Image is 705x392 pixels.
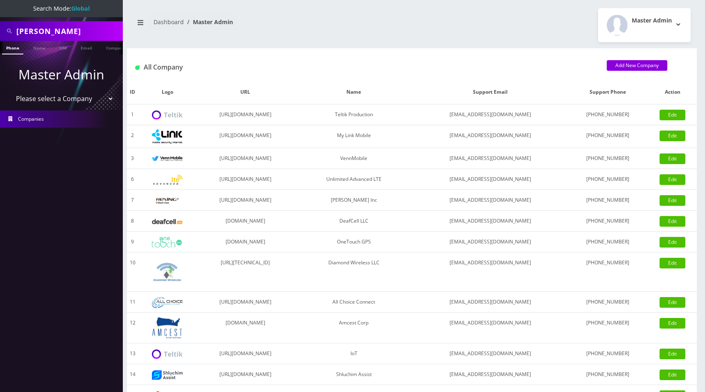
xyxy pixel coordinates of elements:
a: Company [102,41,129,54]
a: Phone [2,41,23,54]
img: Amcest Corp [152,317,183,339]
th: Action [648,80,697,104]
td: [EMAIL_ADDRESS][DOMAIN_NAME] [414,313,567,343]
td: [PHONE_NUMBER] [567,252,648,292]
input: Search All Companies [16,23,121,39]
li: Master Admin [184,18,233,26]
td: [URL][DOMAIN_NAME] [196,169,294,190]
th: ID [127,80,138,104]
td: [DOMAIN_NAME] [196,232,294,252]
td: [PERSON_NAME] Inc [294,190,414,211]
td: [EMAIL_ADDRESS][DOMAIN_NAME] [414,364,567,385]
td: My Link Mobile [294,125,414,148]
a: Edit [660,369,685,380]
a: Add New Company [607,60,667,71]
td: [EMAIL_ADDRESS][DOMAIN_NAME] [414,104,567,125]
td: [PHONE_NUMBER] [567,104,648,125]
td: [EMAIL_ADDRESS][DOMAIN_NAME] [414,148,567,169]
td: [URL][DOMAIN_NAME] [196,292,294,313]
td: [URL][DOMAIN_NAME] [196,104,294,125]
img: VennMobile [152,156,183,162]
a: Edit [660,110,685,120]
h2: Master Admin [632,17,672,24]
td: 13 [127,343,138,364]
img: All Company [135,65,140,70]
td: [URL][DOMAIN_NAME] [196,343,294,364]
a: Edit [660,153,685,164]
td: Diamond Wireless LLC [294,252,414,292]
td: [EMAIL_ADDRESS][DOMAIN_NAME] [414,232,567,252]
img: Teltik Production [152,110,183,120]
button: Master Admin [598,8,691,42]
img: All Choice Connect [152,297,183,308]
td: [URL][TECHNICAL_ID] [196,252,294,292]
td: [DOMAIN_NAME] [196,313,294,343]
td: [URL][DOMAIN_NAME] [196,125,294,148]
span: Companies [18,115,44,122]
th: Support Email [414,80,567,104]
td: [PHONE_NUMBER] [567,364,648,385]
a: Edit [660,258,685,268]
td: [DOMAIN_NAME] [196,211,294,232]
td: 11 [127,292,138,313]
td: [EMAIL_ADDRESS][DOMAIN_NAME] [414,211,567,232]
td: Amcest Corp [294,313,414,343]
td: 14 [127,364,138,385]
td: [PHONE_NUMBER] [567,148,648,169]
td: [EMAIL_ADDRESS][DOMAIN_NAME] [414,343,567,364]
a: Edit [660,318,685,329]
td: 10 [127,252,138,292]
th: Support Phone [567,80,648,104]
td: [PHONE_NUMBER] [567,169,648,190]
td: Shluchim Assist [294,364,414,385]
a: Edit [660,131,685,141]
a: Edit [660,349,685,359]
td: 3 [127,148,138,169]
a: Edit [660,216,685,227]
td: 2 [127,125,138,148]
img: Rexing Inc [152,197,183,205]
td: [EMAIL_ADDRESS][DOMAIN_NAME] [414,190,567,211]
td: [PHONE_NUMBER] [567,211,648,232]
a: Dashboard [154,18,184,26]
td: [PHONE_NUMBER] [567,292,648,313]
td: All Choice Connect [294,292,414,313]
a: Edit [660,195,685,206]
td: Unlimited Advanced LTE [294,169,414,190]
td: [PHONE_NUMBER] [567,190,648,211]
td: [PHONE_NUMBER] [567,232,648,252]
td: [URL][DOMAIN_NAME] [196,364,294,385]
th: Logo [138,80,197,104]
td: 8 [127,211,138,232]
td: Teltik Production [294,104,414,125]
td: [EMAIL_ADDRESS][DOMAIN_NAME] [414,125,567,148]
strong: Global [71,5,90,12]
th: URL [196,80,294,104]
td: 12 [127,313,138,343]
td: [PHONE_NUMBER] [567,343,648,364]
img: Diamond Wireless LLC [152,257,183,287]
td: [EMAIL_ADDRESS][DOMAIN_NAME] [414,252,567,292]
a: SIM [55,41,71,54]
img: Unlimited Advanced LTE [152,175,183,185]
td: [EMAIL_ADDRESS][DOMAIN_NAME] [414,292,567,313]
td: IoT [294,343,414,364]
a: Email [77,41,96,54]
td: [URL][DOMAIN_NAME] [196,148,294,169]
td: [PHONE_NUMBER] [567,313,648,343]
td: 6 [127,169,138,190]
a: Edit [660,237,685,248]
td: OneTouch GPS [294,232,414,252]
h1: All Company [135,63,594,71]
img: My Link Mobile [152,129,183,144]
a: Name [29,41,50,54]
a: Edit [660,174,685,185]
td: DeafCell LLC [294,211,414,232]
td: [PHONE_NUMBER] [567,125,648,148]
img: Shluchim Assist [152,370,183,380]
td: [URL][DOMAIN_NAME] [196,190,294,211]
td: 9 [127,232,138,252]
th: Name [294,80,414,104]
img: IoT [152,349,183,359]
span: Search Mode: [33,5,90,12]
